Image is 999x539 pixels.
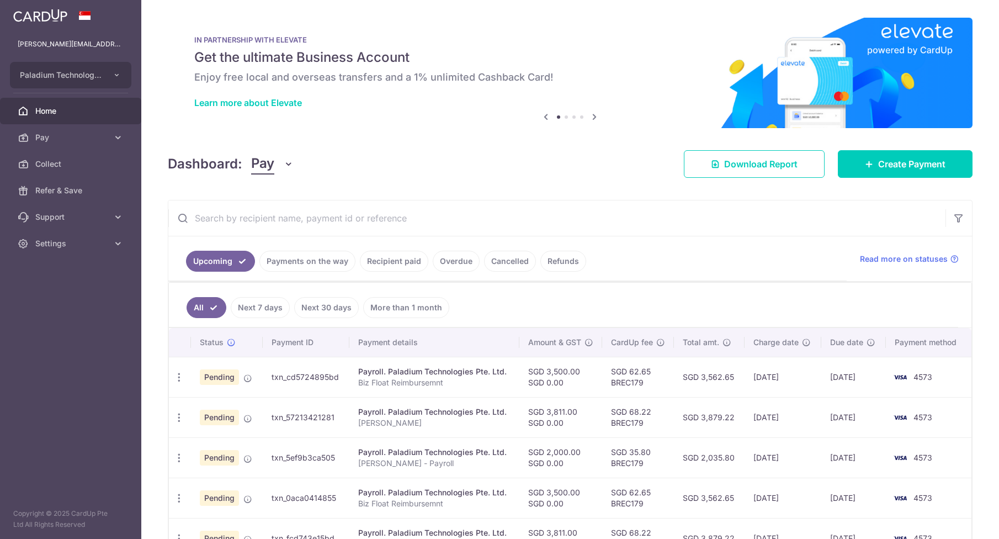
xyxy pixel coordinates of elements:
[519,357,602,397] td: SGD 3,500.00 SGD 0.00
[519,397,602,437] td: SGD 3,811.00 SGD 0.00
[294,297,359,318] a: Next 30 days
[674,478,745,518] td: SGD 3,562.65
[20,70,102,81] span: Paladium Technologies Pte. Ltd.
[231,297,290,318] a: Next 7 days
[821,478,885,518] td: [DATE]
[187,297,226,318] a: All
[674,437,745,478] td: SGD 2,035.80
[674,397,745,437] td: SGD 3,879.22
[200,369,239,385] span: Pending
[35,185,108,196] span: Refer & Save
[913,453,932,462] span: 4573
[602,478,674,518] td: SGD 62.65 BREC179
[186,251,255,272] a: Upcoming
[889,371,911,384] img: Bank Card
[684,150,825,178] a: Download Report
[674,357,745,397] td: SGD 3,562.65
[35,132,108,143] span: Pay
[251,154,294,175] button: Pay
[745,437,821,478] td: [DATE]
[200,337,224,348] span: Status
[168,200,945,236] input: Search by recipient name, payment id or reference
[360,251,428,272] a: Recipient paid
[194,97,302,108] a: Learn more about Elevate
[259,251,355,272] a: Payments on the way
[358,527,511,538] div: Payroll. Paladium Technologies Pte. Ltd.
[358,406,511,418] div: Payroll. Paladium Technologies Pte. Ltd.
[358,498,511,509] p: Biz Float Reimbursemnt
[18,39,124,50] p: [PERSON_NAME][EMAIL_ADDRESS][DOMAIN_NAME]
[358,447,511,458] div: Payroll. Paladium Technologies Pte. Ltd.
[602,437,674,478] td: SGD 35.80 BREC179
[611,337,653,348] span: CardUp fee
[194,49,946,66] h5: Get the ultimate Business Account
[519,478,602,518] td: SGD 3,500.00 SGD 0.00
[358,487,511,498] div: Payroll. Paladium Technologies Pte. Ltd.
[745,478,821,518] td: [DATE]
[35,212,108,223] span: Support
[194,71,946,84] h6: Enjoy free local and overseas transfers and a 1% unlimited Cashback Card!
[753,337,799,348] span: Charge date
[35,105,108,117] span: Home
[433,251,480,272] a: Overdue
[251,154,274,175] span: Pay
[168,154,242,174] h4: Dashboard:
[602,357,674,397] td: SGD 62.65 BREC179
[745,357,821,397] td: [DATE]
[519,437,602,478] td: SGD 2,000.00 SGD 0.00
[263,478,349,518] td: txn_0aca0414855
[860,253,948,265] span: Read more on statuses
[200,450,239,466] span: Pending
[724,157,798,171] span: Download Report
[168,18,973,128] img: Renovation banner
[889,451,911,464] img: Bank Card
[263,397,349,437] td: txn_57213421281
[10,62,131,88] button: Paladium Technologies Pte. Ltd.
[358,377,511,388] p: Biz Float Reimbursemnt
[35,158,108,170] span: Collect
[913,493,932,503] span: 4573
[200,410,239,425] span: Pending
[263,328,349,357] th: Payment ID
[745,397,821,437] td: [DATE]
[358,418,511,429] p: [PERSON_NAME]
[200,490,239,506] span: Pending
[913,372,932,382] span: 4573
[363,297,449,318] a: More than 1 month
[830,337,863,348] span: Due date
[821,357,885,397] td: [DATE]
[358,458,511,469] p: [PERSON_NAME] - Payroll
[13,9,67,22] img: CardUp
[35,238,108,249] span: Settings
[913,413,932,422] span: 4573
[349,328,519,357] th: Payment details
[602,397,674,437] td: SGD 68.22 BREC179
[889,411,911,424] img: Bank Card
[889,492,911,505] img: Bank Card
[194,35,946,44] p: IN PARTNERSHIP WITH ELEVATE
[683,337,719,348] span: Total amt.
[484,251,536,272] a: Cancelled
[821,437,885,478] td: [DATE]
[528,337,581,348] span: Amount & GST
[860,253,959,265] a: Read more on statuses
[358,366,511,377] div: Payroll. Paladium Technologies Pte. Ltd.
[263,357,349,397] td: txn_cd5724895bd
[878,157,945,171] span: Create Payment
[821,397,885,437] td: [DATE]
[886,328,971,357] th: Payment method
[263,437,349,478] td: txn_5ef9b3ca505
[540,251,586,272] a: Refunds
[838,150,973,178] a: Create Payment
